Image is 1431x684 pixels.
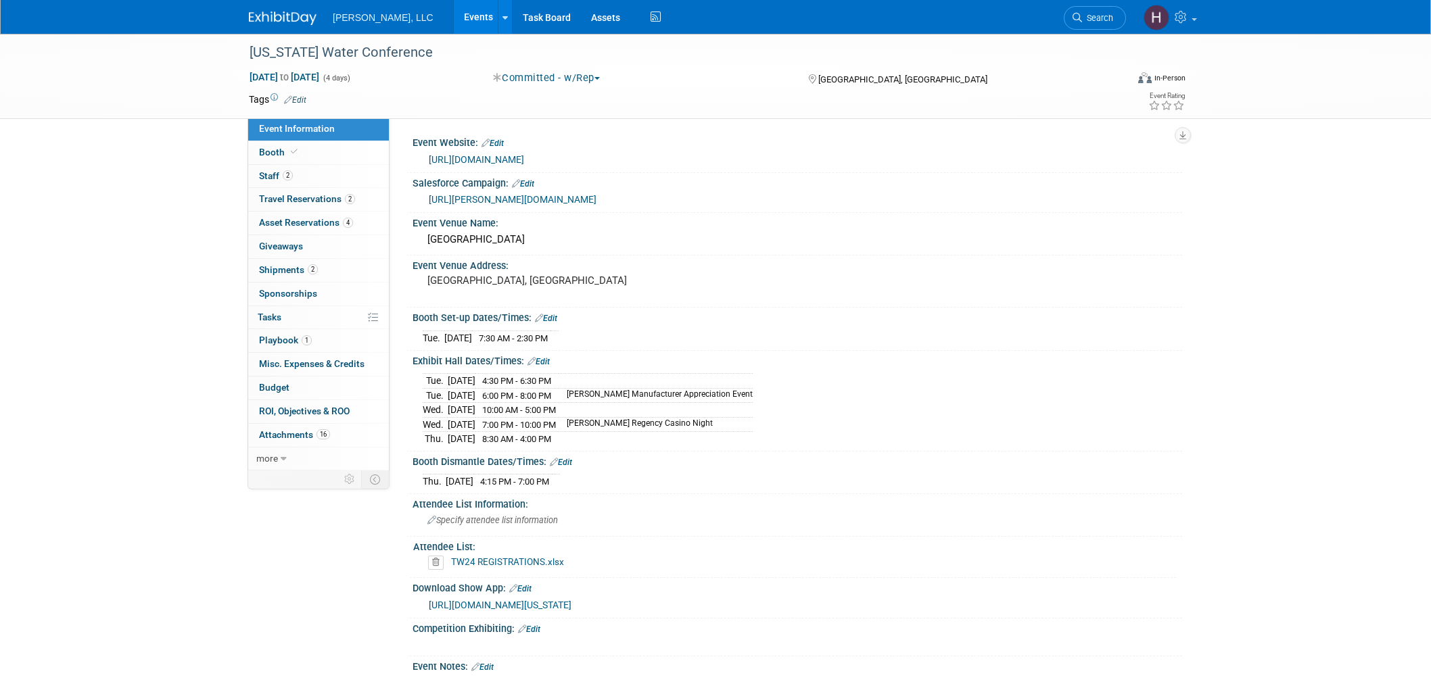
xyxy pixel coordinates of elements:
[1144,5,1169,30] img: Hannah Mulholland
[488,71,605,85] button: Committed - w/Rep
[429,194,596,205] a: [URL][PERSON_NAME][DOMAIN_NAME]
[423,374,448,389] td: Tue.
[248,259,389,282] a: Shipments2
[259,288,317,299] span: Sponsorships
[423,331,444,345] td: Tue.
[559,417,753,432] td: [PERSON_NAME] Regency Casino Night
[259,358,365,369] span: Misc. Expenses & Credits
[423,417,448,432] td: Wed.
[284,95,306,105] a: Edit
[278,72,291,82] span: to
[423,229,1172,250] div: [GEOGRAPHIC_DATA]
[413,578,1182,595] div: Download Show App:
[291,148,298,155] i: Booth reservation complete
[448,417,475,432] td: [DATE]
[413,351,1182,368] div: Exhibit Hall Dates/Times:
[362,470,390,488] td: Toggle Event Tabs
[259,147,300,157] span: Booth
[248,306,389,329] a: Tasks
[249,71,320,83] span: [DATE] [DATE]
[480,477,549,487] span: 4:15 PM - 7:00 PM
[482,420,556,430] span: 7:00 PM - 10:00 PM
[479,333,548,343] span: 7:30 AM - 2:30 PM
[248,424,389,447] a: Attachments16
[482,405,556,415] span: 10:00 AM - 5:00 PM
[249,93,306,106] td: Tags
[259,217,353,228] span: Asset Reservations
[428,558,449,567] a: Delete attachment?
[248,329,389,352] a: Playbook1
[248,165,389,188] a: Staff2
[423,403,448,418] td: Wed.
[413,173,1182,191] div: Salesforce Campaign:
[259,406,350,416] span: ROI, Objectives & ROO
[259,382,289,393] span: Budget
[451,556,564,567] a: TW24 REGISTRATIONS.xlsx
[345,194,355,204] span: 2
[248,212,389,235] a: Asset Reservations4
[423,432,448,446] td: Thu.
[482,434,551,444] span: 8:30 AM - 4:00 PM
[413,618,1182,636] div: Competition Exhibiting:
[248,400,389,423] a: ROI, Objectives & ROO
[427,274,718,287] pre: [GEOGRAPHIC_DATA], [GEOGRAPHIC_DATA]
[413,132,1182,150] div: Event Website:
[413,213,1182,230] div: Event Venue Name:
[413,494,1182,511] div: Attendee List Information:
[448,432,475,446] td: [DATE]
[259,123,335,134] span: Event Information
[1082,13,1113,23] span: Search
[258,312,281,322] span: Tasks
[248,353,389,376] a: Misc. Expenses & Credits
[259,335,312,345] span: Playbook
[316,429,330,439] span: 16
[1046,70,1186,91] div: Event Format
[559,388,753,403] td: [PERSON_NAME] Manufacturer Appreciation Event
[259,170,293,181] span: Staff
[302,335,312,345] span: 1
[413,656,1182,674] div: Event Notes:
[1148,93,1185,99] div: Event Rating
[512,179,534,189] a: Edit
[308,264,318,274] span: 2
[423,474,446,489] td: Thu.
[248,447,389,470] a: more
[283,170,293,180] span: 2
[535,314,557,323] a: Edit
[259,241,303,251] span: Giveaways
[249,11,316,25] img: ExhibitDay
[413,537,1176,554] div: Attendee List:
[448,388,475,403] td: [DATE]
[1138,72,1152,83] img: Format-Inperson.png
[256,453,278,464] span: more
[482,139,504,148] a: Edit
[509,584,532,593] a: Edit
[448,403,475,418] td: [DATE]
[1154,73,1186,83] div: In-Person
[1064,6,1126,30] a: Search
[245,41,1106,65] div: [US_STATE] Water Conference
[444,331,472,345] td: [DATE]
[248,118,389,141] a: Event Information
[429,154,524,165] a: [URL][DOMAIN_NAME]
[413,255,1182,272] div: Event Venue Address:
[248,376,389,399] a: Budget
[413,308,1182,325] div: Booth Set-up Dates/Times:
[429,600,571,610] a: [URL][DOMAIN_NAME][US_STATE]
[248,141,389,164] a: Booth
[259,193,355,204] span: Travel Reservations
[248,283,389,306] a: Sponsorships
[248,188,389,211] a: Travel Reservations2
[343,218,353,228] span: 4
[259,429,330,440] span: Attachments
[322,74,350,82] span: (4 days)
[448,374,475,389] td: [DATE]
[482,376,551,386] span: 4:30 PM - 6:30 PM
[259,264,318,275] span: Shipments
[333,12,433,23] span: [PERSON_NAME], LLC
[338,470,362,488] td: Personalize Event Tab Strip
[818,74,987,84] span: [GEOGRAPHIC_DATA], [GEOGRAPHIC_DATA]
[471,662,494,672] a: Edit
[518,625,540,634] a: Edit
[482,391,551,401] span: 6:00 PM - 8:00 PM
